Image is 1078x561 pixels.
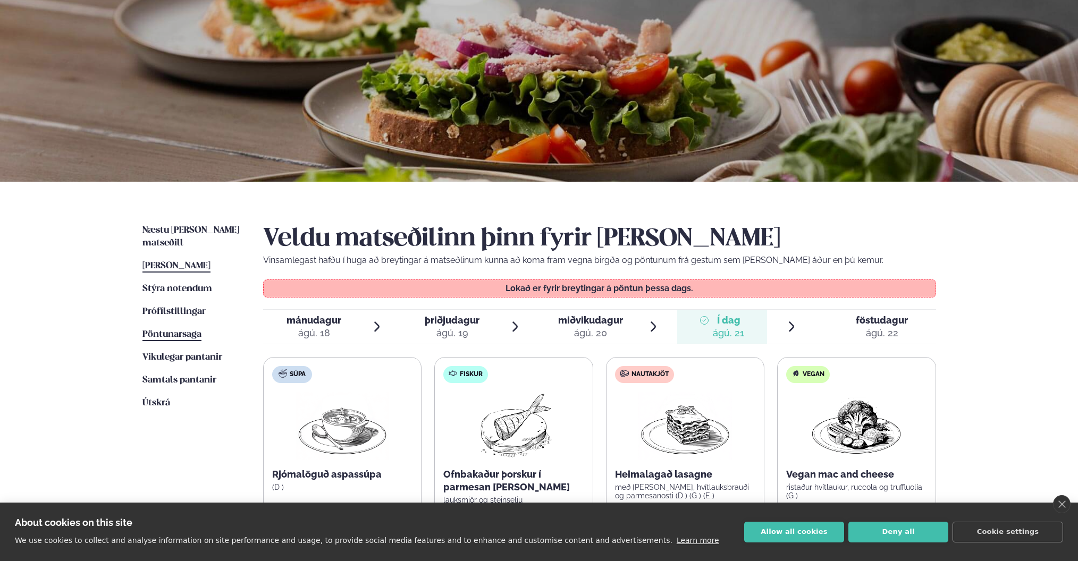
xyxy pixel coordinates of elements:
[856,314,908,326] span: föstudagur
[287,327,341,339] div: ágú. 18
[615,483,756,500] p: með [PERSON_NAME], hvítlauksbrauði og parmesanosti (D ) (G ) (E )
[263,224,936,254] h2: Veldu matseðilinn þinn fyrir [PERSON_NAME]
[803,370,824,379] span: Vegan
[425,327,479,339] div: ágú. 19
[620,369,629,378] img: beef.svg
[142,261,210,270] span: [PERSON_NAME]
[15,536,672,545] p: We use cookies to collect and analyse information on site performance and usage, to provide socia...
[290,370,306,379] span: Súpa
[443,496,584,513] p: lauksmjör og steinselju [PERSON_NAME]. (D ) (G )
[142,398,170,407] span: Útskrá
[713,314,744,327] span: Í dag
[15,517,132,528] strong: About cookies on this site
[274,284,925,293] p: Lokað er fyrir breytingar á pöntun þessa dags.
[272,483,413,491] p: (D )
[142,351,222,364] a: Vikulegar pantanir
[142,330,201,339] span: Pöntunarsaga
[296,392,389,460] img: Soup.png
[142,283,212,295] a: Stýra notendum
[631,370,669,379] span: Nautakjöt
[142,353,222,362] span: Vikulegar pantanir
[786,468,927,481] p: Vegan mac and cheese
[142,328,201,341] a: Pöntunarsaga
[638,392,732,460] img: Lasagna.png
[810,392,903,460] img: Vegan.png
[443,468,584,494] p: Ofnbakaður þorskur í parmesan [PERSON_NAME]
[791,369,800,378] img: Vegan.svg
[425,314,479,326] span: þriðjudagur
[744,522,844,542] button: Allow all cookies
[142,376,216,385] span: Samtals pantanir
[460,370,483,379] span: Fiskur
[142,374,216,387] a: Samtals pantanir
[142,284,212,293] span: Stýra notendum
[615,468,756,481] p: Heimalagað lasagne
[272,468,413,481] p: Rjómalöguð aspassúpa
[449,369,457,378] img: fish.svg
[558,314,623,326] span: miðvikudagur
[953,522,1063,542] button: Cookie settings
[287,314,341,326] span: mánudagur
[1053,495,1071,513] a: close
[467,392,561,460] img: Fish.png
[713,327,744,339] div: ágú. 21
[786,483,927,500] p: ristaður hvítlaukur, ruccola og truffluolía (G )
[142,305,206,318] a: Prófílstillingar
[142,226,239,248] span: Næstu [PERSON_NAME] matseðill
[263,254,936,267] p: Vinsamlegast hafðu í huga að breytingar á matseðlinum kunna að koma fram vegna birgða og pöntunum...
[142,224,242,250] a: Næstu [PERSON_NAME] matseðill
[142,260,210,273] a: [PERSON_NAME]
[856,327,908,339] div: ágú. 22
[677,536,719,545] a: Learn more
[848,522,948,542] button: Deny all
[558,327,623,339] div: ágú. 20
[142,397,170,410] a: Útskrá
[279,369,287,378] img: soup.svg
[142,307,206,316] span: Prófílstillingar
